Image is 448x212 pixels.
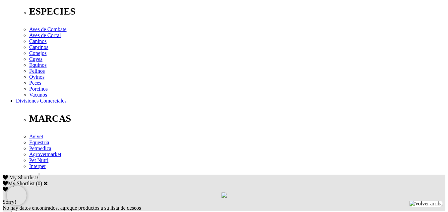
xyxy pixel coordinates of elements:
[29,6,445,17] p: ESPECIES
[29,68,45,74] a: Felinos
[37,175,40,180] span: 0
[29,56,42,62] a: Cuyes
[43,181,48,186] a: Cerrar
[38,181,40,186] label: 0
[29,50,46,56] a: Conejos
[29,80,41,86] a: Peces
[7,186,27,205] iframe: Brevo live chat
[29,86,48,92] a: Porcinos
[29,74,44,80] a: Ovinos
[29,44,48,50] a: Caprinos
[410,201,443,207] img: Volver arriba
[29,113,445,124] p: MARCAS
[222,192,227,198] img: loading.gif
[29,38,46,44] a: Caninos
[29,92,47,98] a: Vacunos
[29,32,61,38] a: Aves de Corral
[29,140,49,145] a: Equestria
[36,181,42,186] span: ( )
[29,146,51,151] a: Petmedica
[29,157,48,163] a: Pet Nutri
[29,151,61,157] a: Agrovetmarket
[3,181,34,186] label: My Shortlist
[29,134,43,139] a: Avivet
[9,175,36,180] span: My Shortlist
[3,199,16,205] span: Sorry!
[29,26,67,32] a: Aves de Combate
[3,199,445,211] div: No hay datos encontrados, agregue productos a su lista de deseos
[29,163,46,169] a: Interpet
[16,98,66,104] a: Divisiones Comerciales
[29,62,46,68] a: Equinos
